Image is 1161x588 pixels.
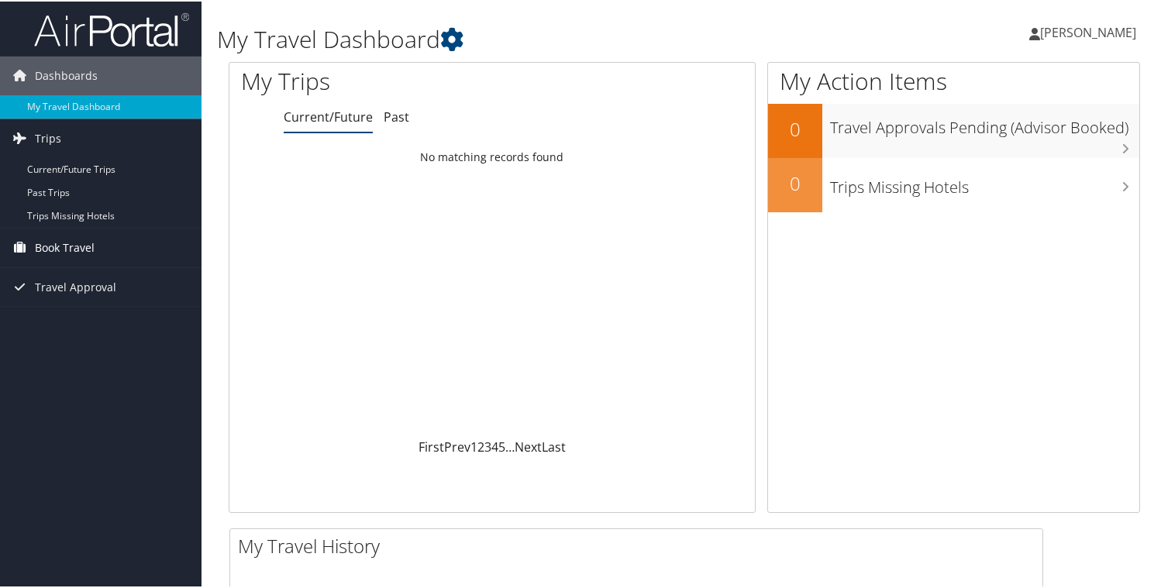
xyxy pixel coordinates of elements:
a: Past [384,107,409,124]
span: Book Travel [35,227,95,266]
h3: Trips Missing Hotels [830,167,1139,197]
span: Dashboards [35,55,98,94]
a: [PERSON_NAME] [1029,8,1152,54]
h1: My Action Items [768,64,1139,96]
a: 1 [470,437,477,454]
a: First [419,437,444,454]
h3: Travel Approvals Pending (Advisor Booked) [830,108,1139,137]
a: 0Trips Missing Hotels [768,156,1139,211]
a: Current/Future [284,107,373,124]
h2: 0 [768,115,822,141]
span: Travel Approval [35,266,116,305]
h2: My Travel History [238,531,1042,558]
span: … [505,437,515,454]
a: Next [515,437,542,454]
span: Trips [35,118,61,156]
img: airportal-logo.png [34,10,189,46]
a: Prev [444,437,470,454]
a: 0Travel Approvals Pending (Advisor Booked) [768,102,1139,156]
a: 5 [498,437,505,454]
a: 3 [484,437,491,454]
h2: 0 [768,169,822,195]
h1: My Trips [241,64,524,96]
a: Last [542,437,566,454]
a: 2 [477,437,484,454]
h1: My Travel Dashboard [217,22,840,54]
a: 4 [491,437,498,454]
span: [PERSON_NAME] [1040,22,1136,40]
td: No matching records found [229,142,755,170]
